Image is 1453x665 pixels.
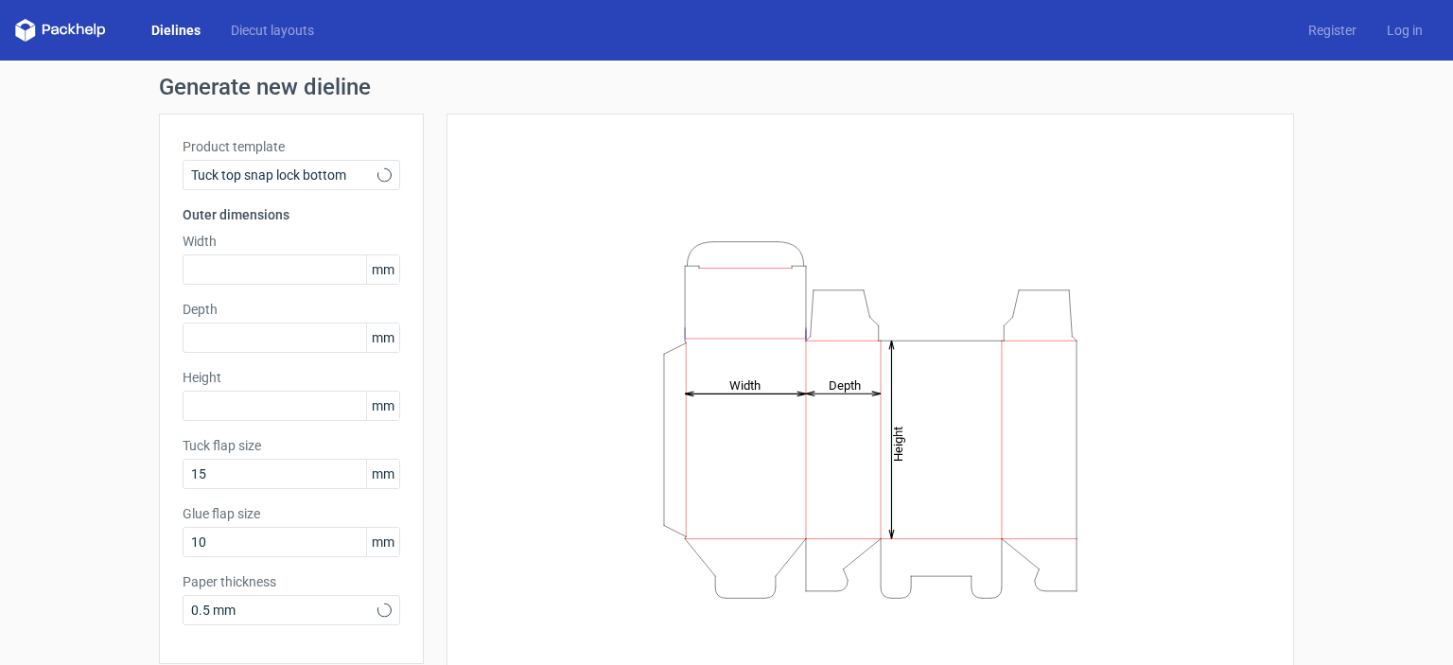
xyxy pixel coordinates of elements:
[183,232,400,251] label: Width
[1372,21,1438,40] a: Log in
[1293,21,1372,40] a: Register
[216,21,329,40] a: Diecut layouts
[829,377,861,392] tspan: Depth
[183,368,400,387] label: Height
[183,436,400,455] label: Tuck flap size
[183,137,400,156] label: Product template
[366,528,399,556] span: mm
[183,504,400,523] label: Glue flap size
[191,601,377,620] span: 0.5 mm
[891,426,905,461] tspan: Height
[366,460,399,488] span: mm
[183,572,400,591] label: Paper thickness
[183,300,400,319] label: Depth
[183,205,400,224] h3: Outer dimensions
[159,76,1294,98] h1: Generate new dieline
[366,392,399,420] span: mm
[136,21,216,40] a: Dielines
[366,255,399,284] span: mm
[366,324,399,352] span: mm
[729,377,761,392] tspan: Width
[191,166,377,184] span: Tuck top snap lock bottom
